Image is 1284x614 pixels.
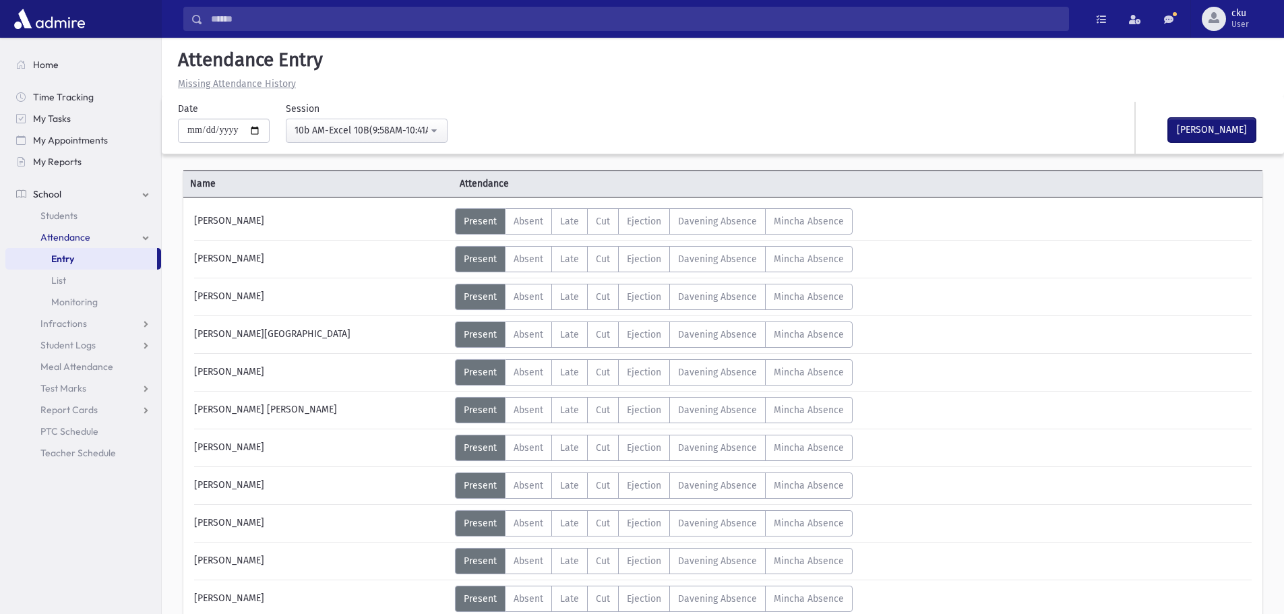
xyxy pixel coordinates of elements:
u: Missing Attendance History [178,78,296,90]
span: Ejection [627,555,661,567]
button: 10b AM-Excel 10B(9:58AM-10:41AM) [286,119,448,143]
span: Cut [596,367,610,378]
span: Meal Attendance [40,361,113,373]
div: [PERSON_NAME] [187,472,455,499]
label: Date [178,102,198,116]
span: Absent [514,593,543,605]
span: Cut [596,518,610,529]
span: Late [560,329,579,340]
span: Report Cards [40,404,98,416]
a: My Reports [5,151,161,173]
span: Late [560,367,579,378]
div: AttTypes [455,586,853,612]
span: Present [464,216,497,227]
span: Absent [514,442,543,454]
span: Time Tracking [33,91,94,103]
span: Mincha Absence [774,216,844,227]
span: Mincha Absence [774,518,844,529]
span: Entry [51,253,74,265]
span: Davening Absence [678,367,757,378]
a: Time Tracking [5,86,161,108]
div: AttTypes [455,548,853,574]
a: Test Marks [5,377,161,399]
span: Ejection [627,367,661,378]
span: Late [560,480,579,491]
div: AttTypes [455,510,853,536]
span: Name [183,177,453,191]
span: Ejection [627,593,661,605]
a: Missing Attendance History [173,78,296,90]
h5: Attendance Entry [173,49,1273,71]
a: Students [5,205,161,226]
div: [PERSON_NAME] [187,435,455,461]
span: Cut [596,593,610,605]
span: Cut [596,442,610,454]
div: AttTypes [455,284,853,310]
span: Test Marks [40,382,86,394]
span: Absent [514,367,543,378]
span: Absent [514,291,543,303]
span: Mincha Absence [774,404,844,416]
div: AttTypes [455,397,853,423]
span: Late [560,593,579,605]
span: Ejection [627,329,661,340]
div: [PERSON_NAME][GEOGRAPHIC_DATA] [187,321,455,348]
div: AttTypes [455,359,853,386]
a: Entry [5,248,157,270]
span: Present [464,329,497,340]
a: List [5,270,161,291]
span: PTC Schedule [40,425,98,437]
div: [PERSON_NAME] [PERSON_NAME] [187,397,455,423]
span: Absent [514,216,543,227]
span: Davening Absence [678,291,757,303]
span: My Reports [33,156,82,168]
span: Attendance [453,177,723,191]
span: Ejection [627,518,661,529]
span: Late [560,404,579,416]
span: Cut [596,404,610,416]
span: Mincha Absence [774,253,844,265]
span: Students [40,210,78,222]
span: Present [464,480,497,491]
span: Absent [514,480,543,491]
a: Attendance [5,226,161,248]
span: User [1231,19,1249,30]
span: Late [560,291,579,303]
div: AttTypes [455,435,853,461]
span: Ejection [627,216,661,227]
span: Present [464,291,497,303]
div: [PERSON_NAME] [187,208,455,235]
a: Report Cards [5,399,161,421]
div: 10b AM-Excel 10B(9:58AM-10:41AM) [295,123,428,137]
span: Teacher Schedule [40,447,116,459]
a: Home [5,54,161,75]
span: Davening Absence [678,555,757,567]
a: Monitoring [5,291,161,313]
div: [PERSON_NAME] [187,284,455,310]
span: Cut [596,291,610,303]
div: [PERSON_NAME] [187,359,455,386]
span: Mincha Absence [774,291,844,303]
button: [PERSON_NAME] [1168,118,1256,142]
span: Present [464,404,497,416]
span: Monitoring [51,296,98,308]
span: Ejection [627,480,661,491]
span: School [33,188,61,200]
span: Ejection [627,404,661,416]
span: Absent [514,329,543,340]
span: Mincha Absence [774,555,844,567]
div: AttTypes [455,246,853,272]
span: My Tasks [33,113,71,125]
span: Davening Absence [678,216,757,227]
span: Present [464,253,497,265]
span: Present [464,593,497,605]
span: Absent [514,253,543,265]
span: Student Logs [40,339,96,351]
span: Present [464,367,497,378]
span: Cut [596,253,610,265]
span: Mincha Absence [774,329,844,340]
span: Late [560,555,579,567]
label: Session [286,102,319,116]
span: Late [560,253,579,265]
span: Davening Absence [678,518,757,529]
